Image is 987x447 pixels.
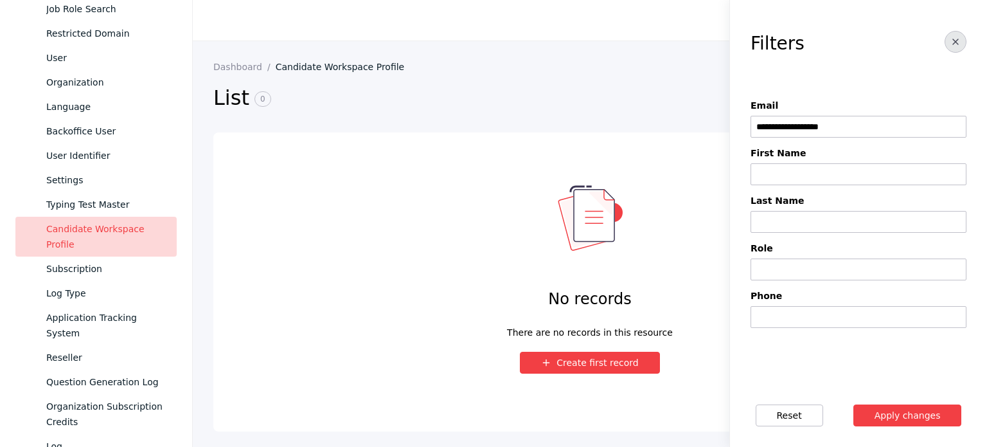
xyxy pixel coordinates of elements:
div: There are no records in this resource [507,325,673,331]
a: Question Generation Log [15,370,177,394]
label: Phone [751,291,966,301]
h4: No records [548,289,631,309]
a: Application Tracking System [15,306,177,345]
h2: List [213,85,751,112]
a: Subscription [15,257,177,281]
a: Restricted Domain [15,21,177,46]
a: Backoffice User [15,119,177,143]
a: Candidate Workspace Profile [276,62,415,72]
div: Subscription [46,261,166,277]
a: User Identifier [15,143,177,168]
label: Last Name [751,196,966,206]
a: Language [15,95,177,119]
div: Restricted Domain [46,26,166,41]
div: Typing Test Master [46,197,166,212]
label: First Name [751,148,966,158]
div: User [46,50,166,66]
a: Dashboard [213,62,276,72]
span: 0 [254,91,271,107]
div: Question Generation Log [46,374,166,390]
div: Organization Subscription Credits [46,399,166,430]
button: Apply changes [853,405,962,426]
div: Log Type [46,286,166,301]
div: Language [46,99,166,114]
a: Log Type [15,281,177,306]
div: Application Tracking System [46,310,166,341]
a: Reseller [15,345,177,370]
a: Typing Test Master [15,192,177,217]
div: User Identifier [46,148,166,163]
div: Organization [46,75,166,90]
label: Role [751,243,966,253]
a: User [15,46,177,70]
label: Email [751,100,966,111]
button: Create first record [520,352,660,374]
a: Organization Subscription Credits [15,394,177,434]
div: Job Role Search [46,1,166,17]
button: Reset [756,405,823,426]
a: Candidate Workspace Profile [15,217,177,257]
div: Candidate Workspace Profile [46,221,166,252]
a: Settings [15,168,177,192]
div: Reseller [46,350,166,365]
h3: Filters [751,33,805,54]
a: Organization [15,70,177,95]
div: Settings [46,172,166,188]
div: Backoffice User [46,123,166,139]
